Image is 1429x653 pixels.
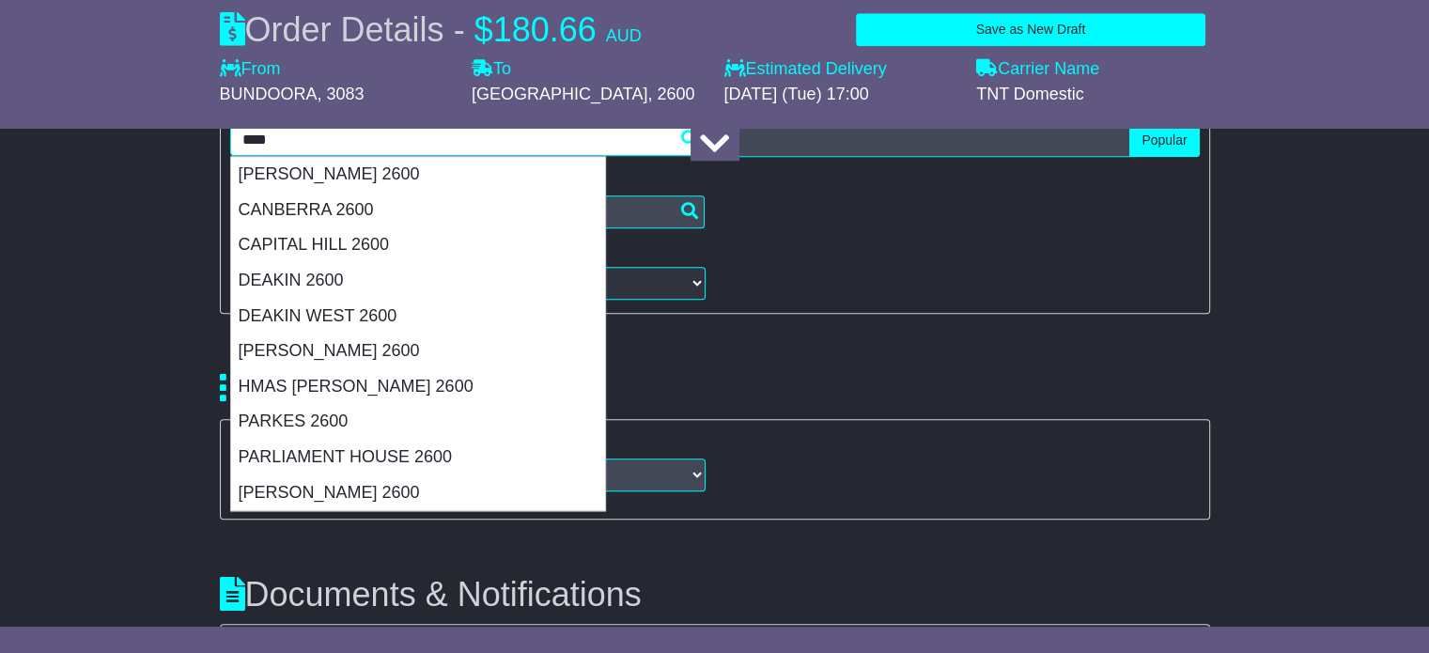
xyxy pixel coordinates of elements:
[976,85,1210,105] div: TNT Domestic
[231,299,605,334] div: DEAKIN WEST 2600
[606,26,642,45] span: AUD
[231,475,605,511] div: [PERSON_NAME] 2600
[231,157,605,193] div: [PERSON_NAME] 2600
[856,13,1204,46] button: Save as New Draft
[220,9,642,50] div: Order Details -
[220,370,1210,408] h3: Additional Options
[472,59,511,80] label: To
[318,85,365,103] span: , 3083
[220,85,318,103] span: BUNDOORA
[231,440,605,475] div: PARLIAMENT HOUSE 2600
[231,369,605,405] div: HMAS [PERSON_NAME] 2600
[976,59,1099,80] label: Carrier Name
[724,85,958,105] div: [DATE] (Tue) 17:00
[647,85,694,103] span: , 2600
[231,193,605,228] div: CANBERRA 2600
[724,59,958,80] label: Estimated Delivery
[472,85,647,103] span: [GEOGRAPHIC_DATA]
[231,227,605,263] div: CAPITAL HILL 2600
[474,10,493,49] span: $
[231,404,605,440] div: PARKES 2600
[231,334,605,369] div: [PERSON_NAME] 2600
[231,263,605,299] div: DEAKIN 2600
[220,59,281,80] label: From
[220,576,1210,614] h3: Documents & Notifications
[493,10,597,49] span: 180.66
